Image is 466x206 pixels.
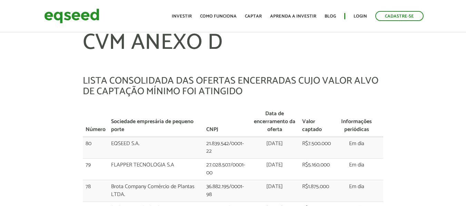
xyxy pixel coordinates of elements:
[335,159,377,180] td: Em dia
[335,107,377,137] th: Informações periódicas
[270,14,316,19] a: Aprenda a investir
[299,107,335,137] th: Valor captado
[299,137,335,159] td: R$7.500.000
[335,180,377,202] td: Em dia
[335,137,377,159] td: Em dia
[299,180,335,202] td: R$1.875.000
[108,180,204,202] td: Brota Company Comércio de Plantas LTDA.
[204,180,250,202] td: 36.882.195/0001-98
[266,139,283,148] span: [DATE]
[354,14,367,19] a: Login
[204,159,250,180] td: 27.028.507/0001-00
[83,180,108,202] td: 78
[83,107,108,137] th: Número
[108,137,204,159] td: EQSEED S.A.
[83,76,383,97] h5: LISTA CONSOLIDADA DAS OFERTAS ENCERRADAS CUJO VALOR ALVO DE CAPTAÇÃO MÍNIMO FOI ATINGIDO
[108,159,204,180] td: FLAPPER TECNOLOGIA S.A
[108,107,204,137] th: Sociedade empresária de pequeno porte
[250,107,299,137] th: Data de encerramento da oferta
[172,14,192,19] a: Investir
[375,11,424,21] a: Cadastre-se
[245,14,262,19] a: Captar
[266,160,283,170] span: [DATE]
[266,182,283,191] span: [DATE]
[204,107,250,137] th: CNPJ
[299,159,335,180] td: R$5.160.000
[200,14,237,19] a: Como funciona
[83,137,108,159] td: 80
[44,7,99,25] img: EqSeed
[83,31,383,76] h1: CVM ANEXO D
[325,14,336,19] a: Blog
[204,137,250,159] td: 21.839.542/0001-22
[83,159,108,180] td: 79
